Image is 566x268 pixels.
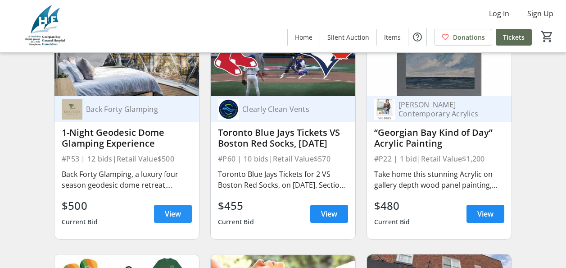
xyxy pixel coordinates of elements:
[62,152,192,165] div: #P53 | 12 bids | Retail Value $500
[218,214,254,230] div: Current Bid
[211,15,355,97] img: Toronto Blue Jays Tickets VS Boston Red Socks, September 25th
[310,205,348,223] a: View
[327,32,369,42] span: Silent Auction
[408,28,426,46] button: Help
[82,105,181,114] div: Back Forty Glamping
[482,6,516,21] button: Log In
[384,32,401,42] span: Items
[54,15,199,97] img: 1-Night Geodesic Dome Glamping Experience
[503,32,525,42] span: Tickets
[62,99,82,120] img: Back Forty Glamping
[377,29,408,46] a: Items
[218,198,254,214] div: $455
[218,152,348,165] div: #P60 | 10 bids | Retail Value $570
[374,152,504,165] div: #P22 | 1 bid | Retail Value $1,200
[288,29,320,46] a: Home
[218,99,239,120] img: Clearly Clean Vents
[496,29,532,46] a: Tickets
[295,32,312,42] span: Home
[239,105,337,114] div: Clearly Clean Vents
[489,8,509,19] span: Log In
[374,214,410,230] div: Current Bid
[5,4,86,49] img: Georgian Bay General Hospital Foundation's Logo
[374,127,504,149] div: “Georgian Bay Kind of Day” Acrylic Painting
[62,127,192,149] div: 1-Night Geodesic Dome Glamping Experience
[62,198,98,214] div: $500
[218,169,348,190] div: Toronto Blue Jays Tickets for 2 VS Boston Red Socks, on [DATE]. Section 127, Row 4.
[520,6,561,21] button: Sign Up
[321,208,337,219] span: View
[539,28,555,45] button: Cart
[367,15,512,97] img: “Georgian Bay Kind of Day” Acrylic Painting
[154,205,192,223] a: View
[477,208,494,219] span: View
[395,100,494,118] div: [PERSON_NAME] Contemporary Acrylics
[62,214,98,230] div: Current Bid
[374,99,395,120] img: Kate Innes Contemporary Acrylics
[320,29,376,46] a: Silent Auction
[466,205,504,223] a: View
[434,29,492,46] a: Donations
[374,198,410,214] div: $480
[218,127,348,149] div: Toronto Blue Jays Tickets VS Boston Red Socks, [DATE]
[374,169,504,190] div: Take home this stunning Acrylic on gallery depth wood panel painting, titled "Georgian Bay Kind o...
[453,32,485,42] span: Donations
[527,8,553,19] span: Sign Up
[62,169,192,190] div: Back Forty Glamping, a luxury four season geodesic dome retreat, features seven 450 sq. ft domes ...
[165,208,181,219] span: View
